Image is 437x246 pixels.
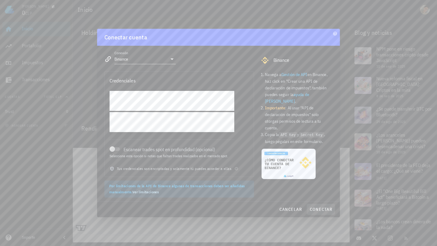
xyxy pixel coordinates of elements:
[124,146,234,152] label: Escanear trades spot en profundidad (opcional)
[110,76,136,85] div: Credenciales
[281,72,307,77] a: Gestión de API
[307,204,335,215] button: conectar
[265,105,333,131] li: : Al usar "API de declaración de impuestos" solo otorgas permisos de lectura a tu cuenta.
[265,71,333,105] li: Navega a en Binance, haz click en "Crear una API de declaración de impuestos", también puedes seg...
[105,166,254,177] div: Tus credenciales son encriptadas y solamente tú puedes acceder a ellas.
[265,105,285,111] b: Importante
[299,132,324,138] code: Secret Key
[277,204,304,215] button: cancelar
[279,132,297,138] code: API Key
[132,190,159,194] a: Ver limitaciones
[110,154,234,158] div: Selecciona esta opción si notas que faltan trades realizados en el mercado spot.
[273,57,333,63] div: Binance
[114,51,128,55] label: Conexión
[265,131,333,145] li: Copia la y , luego pégalas en este formulario.
[104,32,147,42] div: Conectar cuenta
[109,183,249,195] div: Por limitaciones de la API de Binance algunas de transacciones deben ser añadidas manualmente.
[310,207,332,212] span: conectar
[279,207,302,212] span: cancelar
